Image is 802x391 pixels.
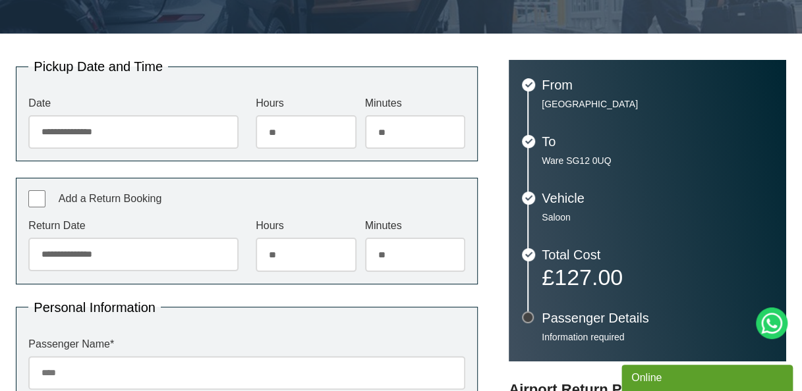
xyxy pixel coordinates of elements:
[28,190,45,207] input: Add a Return Booking
[28,60,168,73] legend: Pickup Date and Time
[28,339,465,350] label: Passenger Name
[542,268,773,286] p: £
[542,248,773,261] h3: Total Cost
[365,98,466,109] label: Minutes
[256,98,357,109] label: Hours
[621,362,795,391] iframe: chat widget
[28,301,161,314] legend: Personal Information
[542,98,773,110] p: [GEOGRAPHIC_DATA]
[28,98,238,109] label: Date
[542,78,773,91] h3: From
[542,311,773,325] h3: Passenger Details
[542,135,773,148] h3: To
[256,221,357,231] label: Hours
[28,221,238,231] label: Return Date
[554,265,623,290] span: 127.00
[542,155,773,167] p: Ware SG12 0UQ
[59,193,162,204] span: Add a Return Booking
[542,192,773,205] h3: Vehicle
[542,331,773,343] p: Information required
[365,221,466,231] label: Minutes
[542,211,773,223] p: Saloon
